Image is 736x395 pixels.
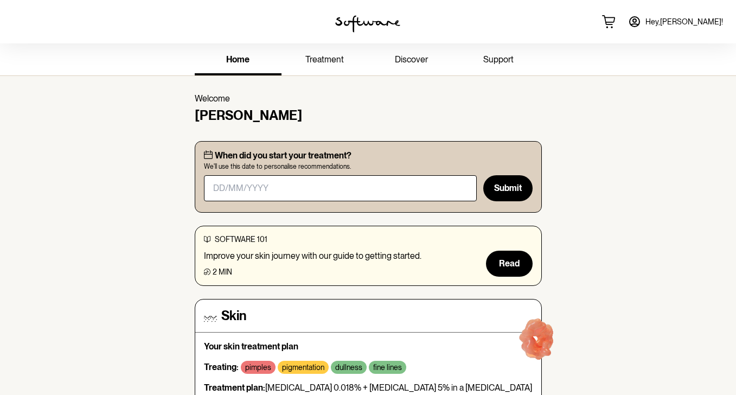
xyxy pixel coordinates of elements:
strong: Treatment plan: [204,383,265,393]
span: home [226,54,249,65]
p: dullness [335,363,362,372]
span: Read [499,258,520,269]
p: Welcome [195,93,542,104]
p: Improve your skin journey with our guide to getting started. [204,251,421,261]
p: pigmentation [282,363,324,372]
span: support [483,54,514,65]
a: home [195,46,281,75]
span: Hey, [PERSON_NAME] ! [645,17,723,27]
h4: [PERSON_NAME] [195,108,542,124]
button: Submit [483,175,532,201]
span: Submit [494,183,522,193]
h4: Skin [221,308,246,324]
p: fine lines [373,363,402,372]
span: 2 min [213,267,232,276]
a: support [455,46,542,75]
p: Your skin treatment plan [204,341,533,352]
span: treatment [305,54,344,65]
img: red-blob.ee797e6f29be6228169e.gif [503,308,572,377]
span: software 101 [215,235,267,244]
a: Hey,[PERSON_NAME]! [622,9,729,35]
a: treatment [281,46,368,75]
img: software logo [335,15,400,33]
button: Read [486,251,533,277]
span: We'll use this date to personalise recommendations. [204,163,533,170]
strong: Treating: [204,362,239,372]
input: DD/MM/YYYY [204,175,477,201]
span: discover [395,54,428,65]
p: When did you start your treatment? [215,150,351,161]
a: discover [368,46,455,75]
p: pimples [245,363,271,372]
